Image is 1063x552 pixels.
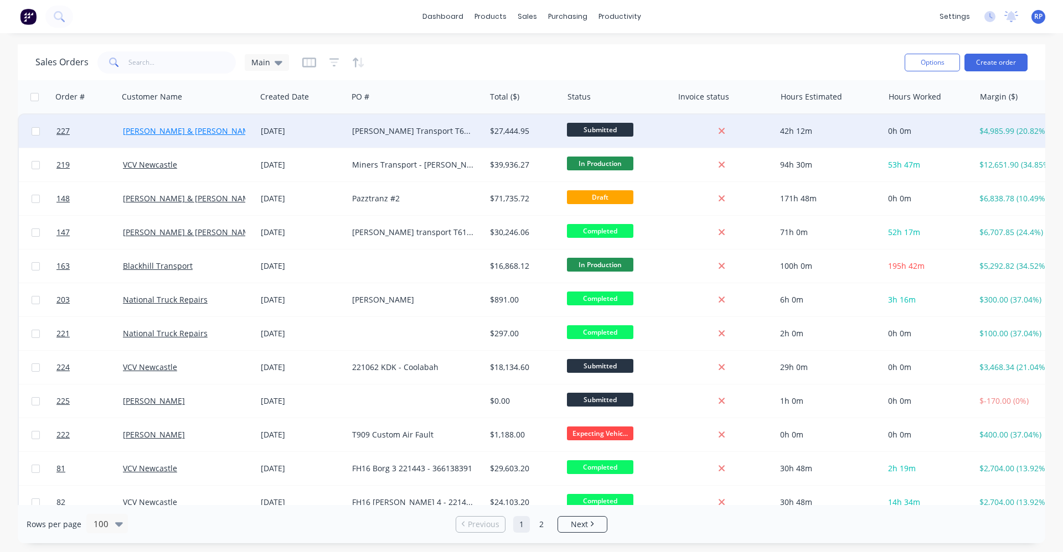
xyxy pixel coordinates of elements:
div: $71,735.72 [490,193,555,204]
span: RP [1034,12,1043,22]
a: VCV Newcastle [123,159,177,170]
div: $891.00 [490,294,555,305]
a: 227 [56,114,123,148]
div: [PERSON_NAME] [352,294,474,305]
div: Customer Name [122,91,182,102]
a: [PERSON_NAME] & [PERSON_NAME] Newcastle [123,126,297,136]
div: [DATE] [261,362,343,373]
div: [DATE] [261,159,343,170]
div: productivity [593,8,647,25]
div: Total ($) [490,91,519,102]
div: 221062 KDK - Coolabah [352,362,474,373]
div: Status [567,91,591,102]
div: $16,868.12 [490,261,555,272]
span: Expecting Vehic... [567,426,633,440]
a: Blackhill Transport [123,261,193,271]
div: 29h 0m [780,362,874,373]
div: [DATE] [261,328,343,339]
span: 0h 0m [888,328,911,339]
div: 94h 30m [780,159,874,170]
div: $6,838.78 (10.49%) [979,193,1050,204]
span: 0h 0m [888,362,911,372]
a: 203 [56,283,123,316]
span: Submitted [567,359,633,373]
span: 227 [56,126,70,137]
span: 82 [56,497,65,508]
img: Factory [20,8,37,25]
span: 81 [56,463,65,474]
span: Rows per page [27,519,81,530]
div: $6,707.85 (24.4%) [979,227,1050,238]
a: Page 2 [533,516,550,533]
a: VCV Newcastle [123,497,177,507]
a: [PERSON_NAME] [123,395,185,406]
span: 224 [56,362,70,373]
a: 81 [56,452,123,485]
span: Completed [567,494,633,508]
div: 100h 0m [780,261,874,272]
span: 53h 47m [888,159,920,170]
div: [DATE] [261,429,343,440]
div: Order # [55,91,85,102]
a: [PERSON_NAME] & [PERSON_NAME] Newcastle [123,193,297,204]
a: dashboard [417,8,469,25]
div: Margin ($) [980,91,1018,102]
div: $300.00 (37.04%) [979,294,1050,305]
span: Main [251,56,270,68]
div: sales [512,8,543,25]
div: $2,704.00 (13.92%) [979,497,1050,508]
span: 147 [56,227,70,238]
div: $30,246.06 [490,227,555,238]
div: [DATE] [261,126,343,137]
div: $12,651.90 (34.85%) [979,159,1050,170]
span: 203 [56,294,70,305]
div: 6h 0m [780,294,874,305]
div: [DATE] [261,497,343,508]
div: [PERSON_NAME] transport T610 493236 [352,227,474,238]
div: 30h 48m [780,497,874,508]
div: FH16 [PERSON_NAME] 4 - 221449 - 366138392 [352,497,474,508]
div: $-170.00 (0%) [979,395,1050,407]
a: 225 [56,384,123,418]
div: 30h 48m [780,463,874,474]
span: 0h 0m [888,193,911,204]
a: 222 [56,418,123,451]
span: 2h 19m [888,463,916,473]
a: [PERSON_NAME] & [PERSON_NAME] Newcastle [123,227,297,237]
ul: Pagination [451,516,612,533]
div: Hours Estimated [781,91,842,102]
input: Search... [128,51,236,74]
div: [DATE] [261,261,343,272]
a: VCV Newcastle [123,463,177,473]
span: In Production [567,157,633,170]
div: FH16 Borg 3 221443 - 366138391 [352,463,474,474]
div: settings [934,8,976,25]
button: Options [905,54,960,71]
a: Previous page [456,519,505,530]
div: $27,444.95 [490,126,555,137]
div: [PERSON_NAME] Transport T610SAR Chassis - 492792 [352,126,474,137]
div: $0.00 [490,395,555,407]
a: Next page [558,519,607,530]
span: 0h 0m [888,126,911,136]
div: $1,188.00 [490,429,555,440]
span: Previous [468,519,499,530]
span: Next [571,519,588,530]
div: [DATE] [261,463,343,474]
button: Create order [964,54,1028,71]
span: 163 [56,261,70,272]
div: [DATE] [261,395,343,407]
div: $100.00 (37.04%) [979,328,1050,339]
div: Created Date [260,91,309,102]
a: [PERSON_NAME] [123,429,185,440]
span: 195h 42m [888,261,925,271]
div: $18,134.60 [490,362,555,373]
div: $400.00 (37.04%) [979,429,1050,440]
div: [DATE] [261,294,343,305]
span: 225 [56,395,70,407]
div: $5,292.82 (34.52%) [979,261,1050,272]
div: [DATE] [261,193,343,204]
span: Draft [567,190,633,204]
span: Completed [567,325,633,339]
div: $2,704.00 (13.92%) [979,463,1050,474]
